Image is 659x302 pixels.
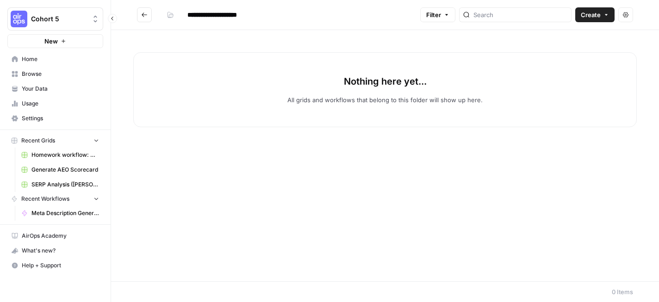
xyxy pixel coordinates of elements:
span: SERP Analysis ([PERSON_NAME]) [31,180,99,189]
span: Cohort 5 [31,14,87,24]
a: Your Data [7,81,103,96]
span: New [44,37,58,46]
p: All grids and workflows that belong to this folder will show up here. [287,95,483,105]
button: Filter [420,7,455,22]
button: New [7,34,103,48]
img: Cohort 5 Logo [11,11,27,27]
span: Home [22,55,99,63]
div: What's new? [8,244,103,258]
button: Go back [137,7,152,22]
span: Generate AEO Scorecard [31,166,99,174]
span: Homework workflow: Meta Description ([GEOGRAPHIC_DATA]) Grid [31,151,99,159]
span: Settings [22,114,99,123]
button: What's new? [7,243,103,258]
a: Meta Description Generator ([PERSON_NAME]) [17,206,103,221]
span: Usage [22,99,99,108]
span: Filter [426,10,441,19]
input: Search [473,10,567,19]
span: Browse [22,70,99,78]
button: Recent Workflows [7,192,103,206]
button: Recent Grids [7,134,103,148]
span: Your Data [22,85,99,93]
span: Recent Grids [21,136,55,145]
button: Workspace: Cohort 5 [7,7,103,31]
a: SERP Analysis ([PERSON_NAME]) [17,177,103,192]
a: Usage [7,96,103,111]
a: AirOps Academy [7,228,103,243]
span: AirOps Academy [22,232,99,240]
div: 0 Items [612,287,633,296]
span: Help + Support [22,261,99,270]
span: Meta Description Generator ([PERSON_NAME]) [31,209,99,217]
a: Browse [7,67,103,81]
a: Generate AEO Scorecard [17,162,103,177]
button: Help + Support [7,258,103,273]
a: Settings [7,111,103,126]
p: Nothing here yet... [344,75,427,88]
a: Homework workflow: Meta Description ([GEOGRAPHIC_DATA]) Grid [17,148,103,162]
button: Create [575,7,615,22]
span: Recent Workflows [21,195,69,203]
a: Home [7,52,103,67]
span: Create [581,10,601,19]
